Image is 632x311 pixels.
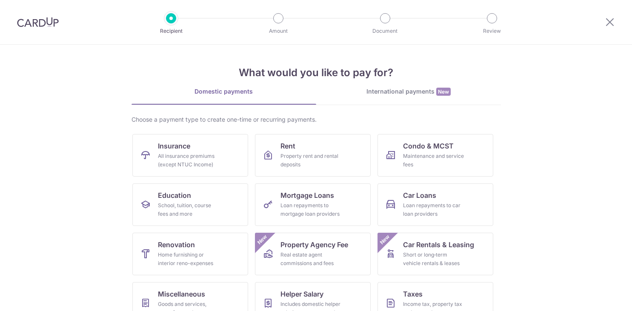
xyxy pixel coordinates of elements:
a: EducationSchool, tuition, course fees and more [132,183,248,226]
span: Renovation [158,240,195,250]
a: Car Rentals & LeasingShort or long‑term vehicle rentals & leasesNew [377,233,493,275]
div: Real estate agent commissions and fees [280,251,342,268]
a: RentProperty rent and rental deposits [255,134,371,177]
span: Condo & MCST [403,141,454,151]
a: InsuranceAll insurance premiums (except NTUC Income) [132,134,248,177]
span: New [377,233,392,247]
h4: What would you like to pay for? [132,65,501,80]
div: Home furnishing or interior reno-expenses [158,251,219,268]
a: Mortgage LoansLoan repayments to mortgage loan providers [255,183,371,226]
div: School, tuition, course fees and more [158,201,219,218]
div: All insurance premiums (except NTUC Income) [158,152,219,169]
p: Document [354,27,417,35]
span: Education [158,190,191,200]
span: Insurance [158,141,190,151]
div: Domestic payments [132,87,316,96]
iframe: Opens a widget where you can find more information [578,285,623,307]
span: Mortgage Loans [280,190,334,200]
div: Loan repayments to car loan providers [403,201,464,218]
span: Helper Salary [280,289,323,299]
a: Property Agency FeeReal estate agent commissions and feesNew [255,233,371,275]
div: Loan repayments to mortgage loan providers [280,201,342,218]
div: Maintenance and service fees [403,152,464,169]
span: New [255,233,269,247]
span: New [436,88,451,96]
span: Rent [280,141,295,151]
a: Car LoansLoan repayments to car loan providers [377,183,493,226]
span: Car Loans [403,190,436,200]
span: Taxes [403,289,423,299]
p: Review [460,27,523,35]
div: Short or long‑term vehicle rentals & leases [403,251,464,268]
div: Choose a payment type to create one-time or recurring payments. [132,115,501,124]
div: International payments [316,87,501,96]
p: Amount [247,27,310,35]
div: Property rent and rental deposits [280,152,342,169]
a: Condo & MCSTMaintenance and service fees [377,134,493,177]
a: RenovationHome furnishing or interior reno-expenses [132,233,248,275]
img: CardUp [17,17,59,27]
span: Miscellaneous [158,289,205,299]
span: Car Rentals & Leasing [403,240,474,250]
span: Property Agency Fee [280,240,348,250]
p: Recipient [140,27,203,35]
